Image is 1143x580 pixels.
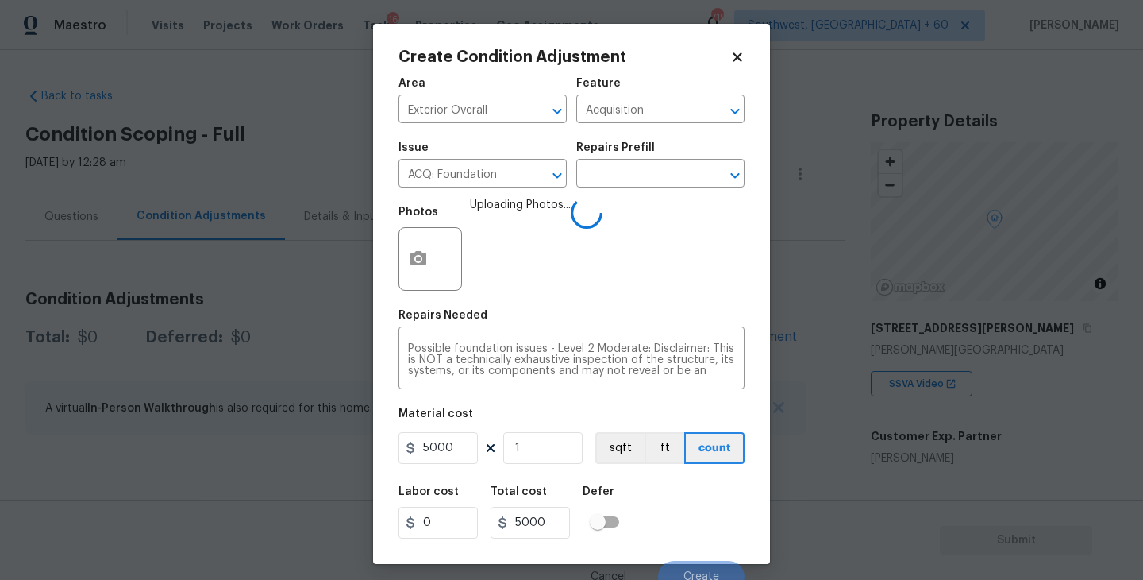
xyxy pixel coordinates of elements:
[398,49,730,65] h2: Create Condition Adjustment
[576,78,621,89] h5: Feature
[645,432,684,464] button: ft
[408,343,735,377] textarea: Possible foundation issues - Level 2 Moderate: Disclaimer: This is NOT a technically exhaustive i...
[724,100,746,122] button: Open
[398,207,438,218] h5: Photos
[398,78,425,89] h5: Area
[576,142,655,153] h5: Repairs Prefill
[724,164,746,187] button: Open
[470,197,571,300] span: Uploading Photos...
[398,408,473,420] h5: Material cost
[583,486,614,497] h5: Defer
[491,486,547,497] h5: Total cost
[398,310,487,321] h5: Repairs Needed
[398,142,429,153] h5: Issue
[546,164,568,187] button: Open
[595,432,645,464] button: sqft
[684,432,745,464] button: count
[546,100,568,122] button: Open
[398,486,459,497] h5: Labor cost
